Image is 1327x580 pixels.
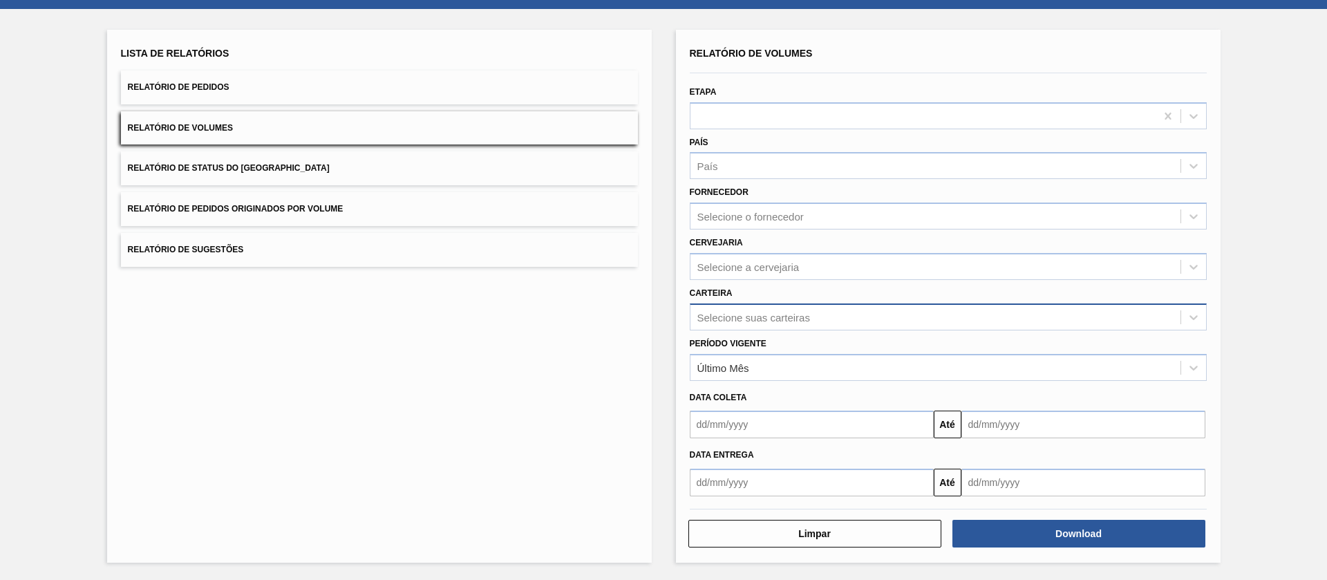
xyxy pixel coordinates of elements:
button: Até [934,411,961,438]
div: Último Mês [697,362,749,373]
span: Data Entrega [690,450,754,460]
button: Relatório de Pedidos [121,71,638,104]
span: Relatório de Pedidos Originados por Volume [128,204,343,214]
button: Limpar [688,520,941,548]
label: Fornecedor [690,187,749,197]
div: Selecione suas carteiras [697,311,810,323]
label: Período Vigente [690,339,766,348]
label: Carteira [690,288,733,298]
div: Selecione a cervejaria [697,261,800,272]
button: Relatório de Sugestões [121,233,638,267]
span: Relatório de Pedidos [128,82,229,92]
button: Até [934,469,961,496]
input: dd/mm/yyyy [961,411,1205,438]
span: Data coleta [690,393,747,402]
div: Selecione o fornecedor [697,211,804,223]
span: Relatório de Volumes [690,48,813,59]
input: dd/mm/yyyy [961,469,1205,496]
input: dd/mm/yyyy [690,411,934,438]
span: Relatório de Volumes [128,123,233,133]
input: dd/mm/yyyy [690,469,934,496]
span: Relatório de Status do [GEOGRAPHIC_DATA] [128,163,330,173]
button: Relatório de Pedidos Originados por Volume [121,192,638,226]
label: Cervejaria [690,238,743,247]
span: Relatório de Sugestões [128,245,244,254]
span: Lista de Relatórios [121,48,229,59]
label: País [690,138,708,147]
label: Etapa [690,87,717,97]
div: País [697,160,718,172]
button: Download [952,520,1205,548]
button: Relatório de Volumes [121,111,638,145]
button: Relatório de Status do [GEOGRAPHIC_DATA] [121,151,638,185]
